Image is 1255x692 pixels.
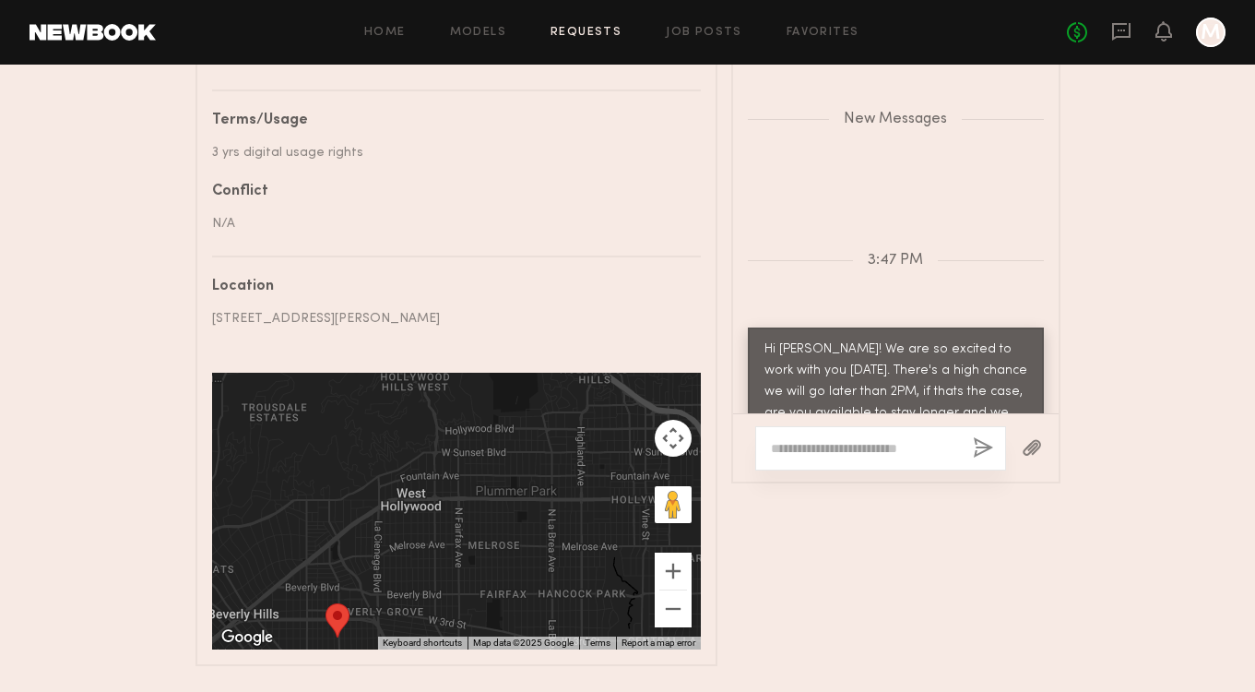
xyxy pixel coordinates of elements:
[212,185,687,199] div: Conflict
[212,280,687,294] div: Location
[551,27,622,39] a: Requests
[655,591,692,627] button: Zoom out
[450,27,506,39] a: Models
[1196,18,1225,47] a: M
[217,626,278,650] img: Google
[212,214,687,233] div: N/A
[212,143,687,162] div: 3 yrs digital usage rights
[655,486,692,523] button: Drag Pegman onto the map to open Street View
[364,27,406,39] a: Home
[655,420,692,457] button: Map camera controls
[212,309,687,328] div: [STREET_ADDRESS][PERSON_NAME]
[655,553,692,590] button: Zoom in
[473,638,574,648] span: Map data ©2025 Google
[383,637,462,650] button: Keyboard shortcuts
[585,638,610,648] a: Terms
[844,112,947,127] span: New Messages
[868,253,923,268] span: 3:47 PM
[764,340,1027,446] div: Hi [PERSON_NAME]! We are so excited to work with you [DATE]. There's a high chance we will go lat...
[212,113,687,128] div: Terms/Usage
[666,27,742,39] a: Job Posts
[622,638,695,648] a: Report a map error
[787,27,859,39] a: Favorites
[217,626,278,650] a: Open this area in Google Maps (opens a new window)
